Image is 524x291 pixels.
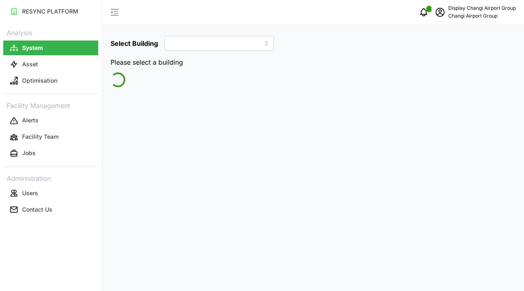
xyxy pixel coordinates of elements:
p: Asset [22,60,38,68]
p: Display Changi Airport Group [448,5,516,12]
p: Alerts [22,116,38,124]
button: Jobs [3,146,98,161]
a: Facility Team [3,129,98,145]
a: Optimisation [3,72,98,89]
button: schedule [432,4,448,20]
p: Facility Team [22,133,59,141]
button: System [3,41,98,55]
p: Contact Us [22,205,52,214]
button: Facility Team [3,130,98,144]
a: Asset [3,56,98,72]
button: RESYNC PLATFORM [3,4,98,19]
button: Optimisation [3,73,98,88]
p: Jobs [22,149,36,157]
p: Facility Management [3,99,98,111]
p: Optimisation [22,77,57,85]
p: Users [22,189,38,197]
a: Users [3,185,98,201]
p: Changi Airport Group [448,12,516,20]
a: RESYNC PLATFORM [3,3,98,20]
h5: Select Building [111,38,158,48]
p: Administration [3,172,98,184]
p: Please select a building [111,57,516,68]
button: Contact Us [3,202,98,217]
button: Users [3,186,98,201]
a: Alerts [3,113,98,129]
button: Alerts [3,113,98,128]
a: Jobs [3,145,98,162]
button: Asset [3,57,98,72]
a: System [3,40,98,56]
button: notifications [416,4,432,20]
p: System [22,44,43,52]
p: Analysis [3,26,98,38]
p: RESYNC PLATFORM [22,7,78,16]
a: Contact Us [3,201,98,218]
